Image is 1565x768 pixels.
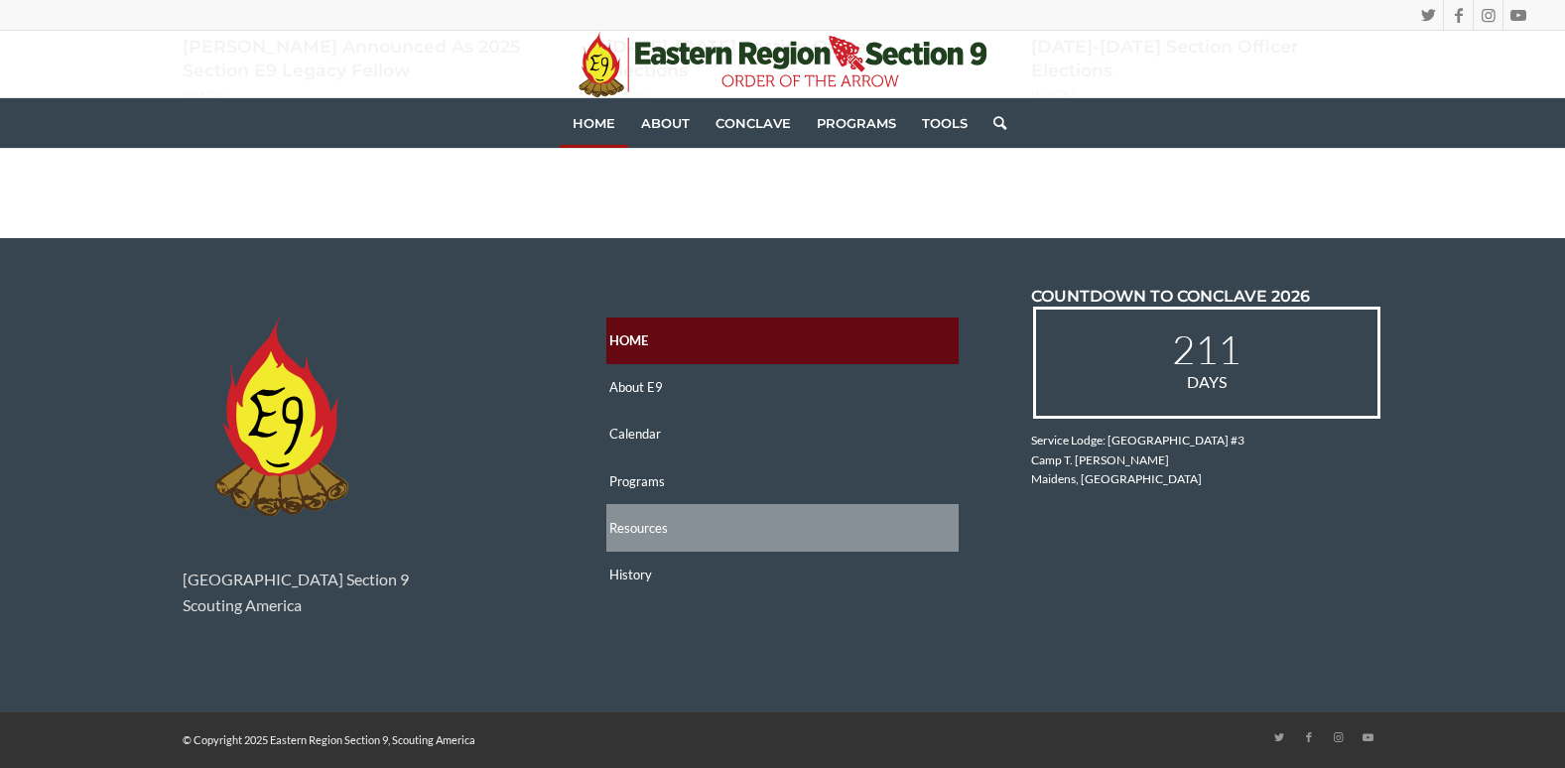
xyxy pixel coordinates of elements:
[606,457,959,504] a: Programs
[628,98,703,148] a: About
[1031,433,1244,487] span: Service Lodge: [GEOGRAPHIC_DATA] #3 Camp T. [PERSON_NAME] Maidens, [GEOGRAPHIC_DATA]
[573,115,615,131] span: Home
[1056,329,1359,369] span: 211
[606,318,959,364] a: Home
[183,727,475,753] span: © Copyright 2025 Eastern Region Section 9, Scouting America
[1264,722,1294,752] a: Link to Twitter
[909,98,980,148] a: Tools
[183,567,535,619] p: [GEOGRAPHIC_DATA] Section 9 Scouting America
[804,98,909,148] a: Programs
[606,411,959,457] a: Calendar
[606,504,959,551] a: Resources
[560,98,628,148] a: Home
[716,115,791,131] span: Conclave
[1354,722,1383,752] a: Link to Youtube
[1294,722,1324,752] a: Link to Facebook
[922,115,968,131] span: Tools
[1324,722,1354,752] a: Link to Instagram
[980,98,1006,148] a: Search
[606,364,959,411] a: About E9
[1056,369,1359,395] span: Days
[817,115,896,131] span: Programs
[1031,287,1310,306] span: COUNTDOWN TO CONCLAVE 2026
[703,98,804,148] a: Conclave
[641,115,690,131] span: About
[606,552,959,598] a: History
